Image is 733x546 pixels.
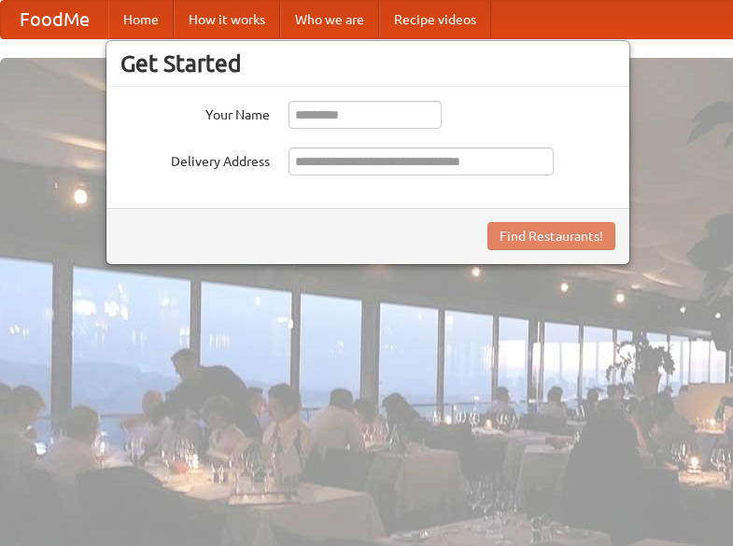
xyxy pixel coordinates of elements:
[120,101,270,124] label: Your Name
[120,49,615,77] h3: Get Started
[174,1,280,38] a: How it works
[1,1,108,38] a: FoodMe
[487,222,615,250] button: Find Restaurants!
[280,1,379,38] a: Who we are
[108,1,174,38] a: Home
[120,147,270,171] label: Delivery Address
[379,1,491,38] a: Recipe videos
